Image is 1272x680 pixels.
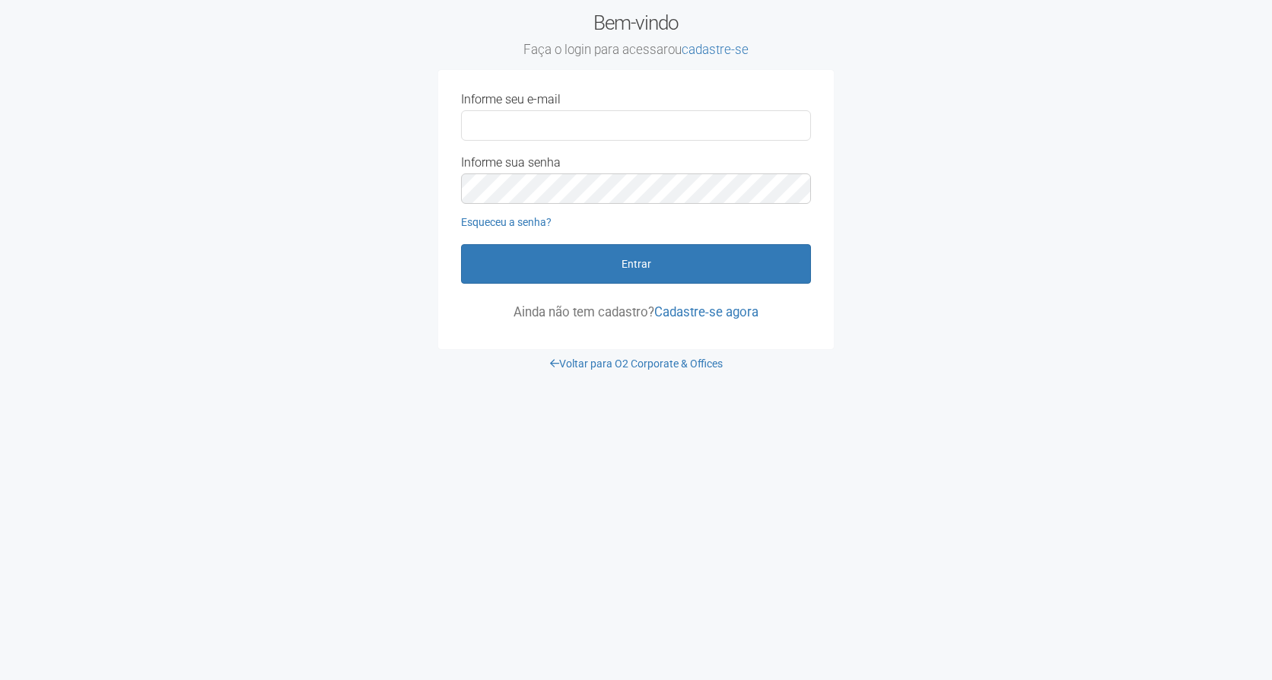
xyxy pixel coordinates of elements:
[461,93,561,106] label: Informe seu e-mail
[461,244,811,284] button: Entrar
[461,216,552,228] a: Esqueceu a senha?
[461,305,811,319] p: Ainda não tem cadastro?
[438,42,834,59] small: Faça o login para acessar
[682,42,749,57] a: cadastre-se
[668,42,749,57] span: ou
[461,156,561,170] label: Informe sua senha
[550,357,723,370] a: Voltar para O2 Corporate & Offices
[654,304,758,319] a: Cadastre-se agora
[438,11,834,59] h2: Bem-vindo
